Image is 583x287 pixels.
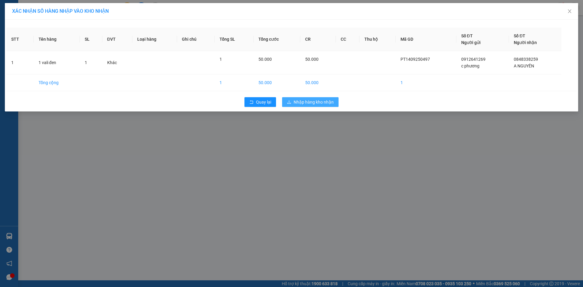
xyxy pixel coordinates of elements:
[461,40,481,45] span: Người gửi
[6,28,34,51] th: STT
[177,28,215,51] th: Ghi chú
[102,28,132,51] th: ĐVT
[215,74,254,91] td: 1
[34,51,80,74] td: 1 vali đen
[461,33,473,38] span: Số ĐT
[102,51,132,74] td: Khác
[300,28,336,51] th: CR
[514,40,537,45] span: Người nhận
[254,28,300,51] th: Tổng cước
[249,100,254,105] span: rollback
[258,57,272,62] span: 50.000
[294,99,334,105] span: Nhập hàng kho nhận
[34,28,80,51] th: Tên hàng
[401,57,430,62] span: PT1409250497
[567,9,572,14] span: close
[12,8,109,14] span: XÁC NHẬN SỐ HÀNG NHẬP VÀO KHO NHẬN
[80,28,102,51] th: SL
[282,97,339,107] button: downloadNhập hàng kho nhận
[396,28,456,51] th: Mã GD
[396,74,456,91] td: 1
[215,28,254,51] th: Tổng SL
[514,63,534,68] span: A NGUYÊN
[6,51,34,74] td: 1
[336,28,359,51] th: CC
[220,57,222,62] span: 1
[305,57,319,62] span: 50.000
[514,33,525,38] span: Số ĐT
[561,3,578,20] button: Close
[461,57,486,62] span: 0912641269
[287,100,291,105] span: download
[34,74,80,91] td: Tổng cộng
[300,74,336,91] td: 50.000
[85,60,87,65] span: 1
[256,99,271,105] span: Quay lại
[254,74,300,91] td: 50.000
[132,28,177,51] th: Loại hàng
[360,28,396,51] th: Thu hộ
[514,57,538,62] span: 0848338259
[461,63,479,68] span: c phương
[244,97,276,107] button: rollbackQuay lại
